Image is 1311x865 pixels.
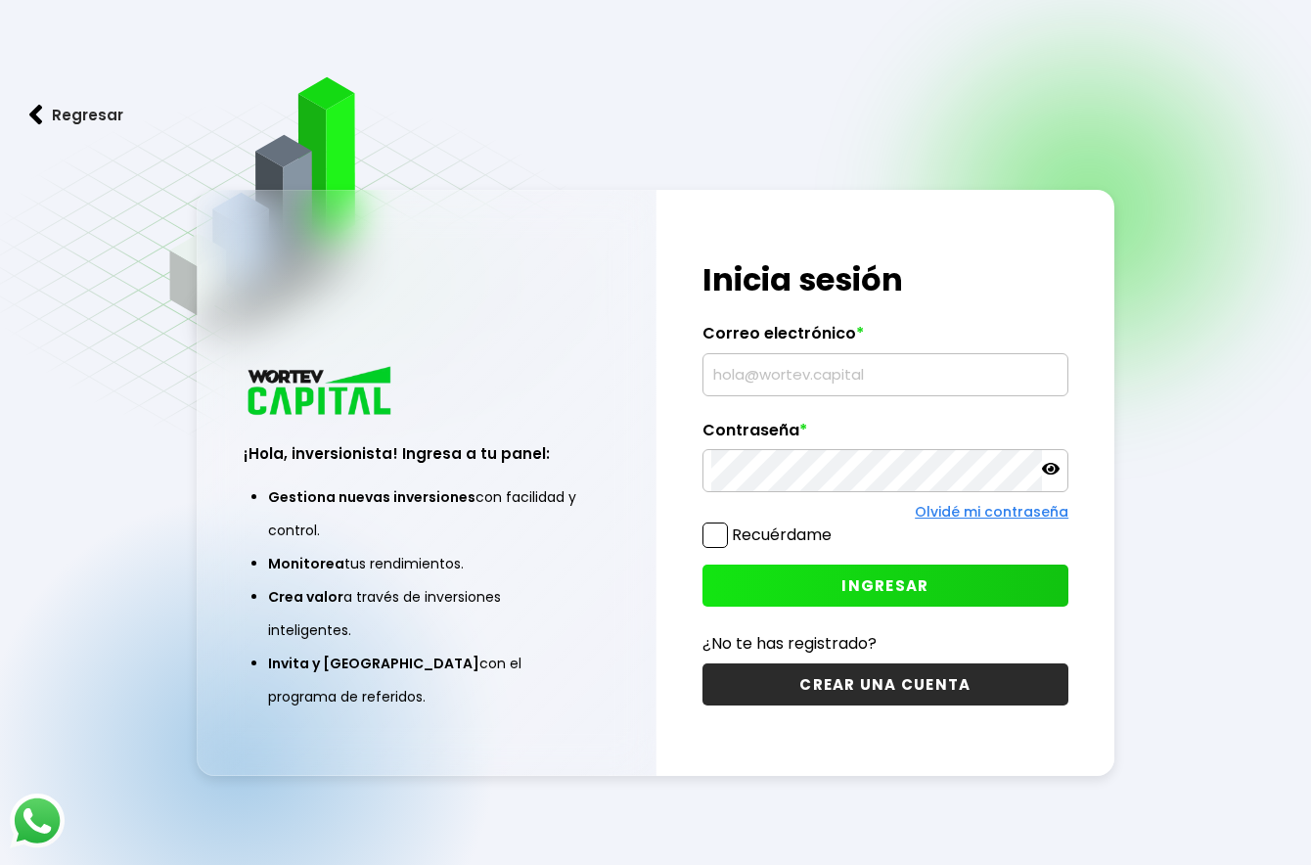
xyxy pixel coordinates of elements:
[702,631,1068,656] p: ¿No te has registrado?
[29,105,43,125] img: flecha izquierda
[841,575,928,596] span: INGRESAR
[702,421,1068,450] label: Contraseña
[268,647,585,713] li: con el programa de referidos.
[268,654,479,673] span: Invita y [GEOGRAPHIC_DATA]
[268,587,343,607] span: Crea valor
[732,524,832,546] label: Recuérdame
[268,580,585,647] li: a través de inversiones inteligentes.
[268,554,344,573] span: Monitorea
[702,256,1068,303] h1: Inicia sesión
[711,354,1060,395] input: hola@wortev.capital
[268,547,585,580] li: tus rendimientos.
[702,565,1068,607] button: INGRESAR
[244,364,398,422] img: logo_wortev_capital
[10,794,65,848] img: logos_whatsapp-icon.242b2217.svg
[244,442,610,465] h3: ¡Hola, inversionista! Ingresa a tu panel:
[702,663,1068,706] button: CREAR UNA CUENTA
[915,502,1068,522] a: Olvidé mi contraseña
[268,487,475,507] span: Gestiona nuevas inversiones
[268,480,585,547] li: con facilidad y control.
[702,324,1068,353] label: Correo electrónico
[702,631,1068,706] a: ¿No te has registrado?CREAR UNA CUENTA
